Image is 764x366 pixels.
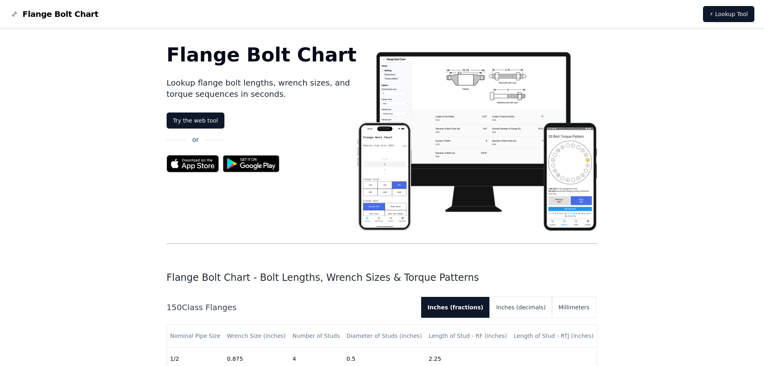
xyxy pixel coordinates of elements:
[224,325,289,348] th: Wrench Size (inches)
[167,45,357,64] h1: Flange Bolt Chart
[10,9,19,19] img: Flange Bolt Chart Logo
[10,8,98,20] a: Flange Bolt Chart LogoFlange Bolt Chart
[167,112,224,129] a: Try the web tool
[421,297,490,318] button: Inches (fractions)
[511,325,597,348] th: Length of Stud - RTJ (inches)
[490,297,552,318] button: Inches (decimals)
[167,302,415,313] h2: 150 Class Flanges
[426,325,511,348] th: Length of Stud - RF (inches)
[167,77,357,100] p: Lookup flange bolt lengths, wrench sizes, and torque sequences in seconds.
[552,297,596,318] button: Millimeters
[167,325,224,348] th: Nominal Pipe Size
[192,135,199,145] p: or
[343,325,426,348] th: Diameter of Studs (inches)
[703,6,754,22] a: ⚡ Lookup Tool
[219,151,284,176] img: Get it on Google Play
[357,45,597,231] img: Flange bolt chart app screenshot
[289,325,343,348] th: Number of Studs
[167,271,598,284] h1: Flange Bolt Chart - Bolt Lengths, Wrench Sizes & Torque Patterns
[167,155,219,172] img: App Store badge for the Flange Bolt Chart app
[22,8,98,20] span: Flange Bolt Chart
